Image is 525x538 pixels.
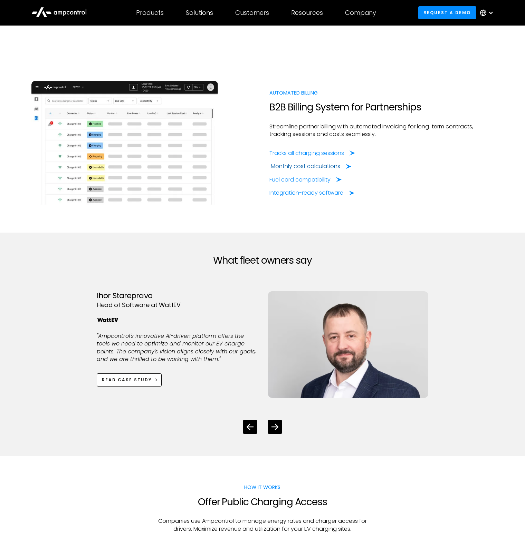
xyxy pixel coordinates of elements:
[136,9,164,17] div: Products
[86,255,439,266] h2: What fleet owners say
[269,176,331,184] div: Fuel card compatibility
[269,149,344,157] div: Tracks all charging sessions
[269,176,342,184] a: Fuel card compatibility
[271,163,340,170] div: Monthly cost calculations
[151,517,375,533] p: Companies use Ampcontrol to manage energy rates and charger access for drivers. Maximize revenue ...
[269,101,494,113] h2: B2B Billing System for Partnerships
[345,9,376,17] div: Company
[269,149,355,157] a: Tracks all charging sessions
[186,9,213,17] div: Solutions
[418,6,476,19] a: Request a demo
[268,420,282,434] div: Next slide
[269,89,494,97] div: AUTOMATED BILLING
[97,280,428,409] div: 2 / 4
[243,420,257,434] div: Previous slide
[97,291,257,300] div: Ihor Starepravo
[269,189,354,197] a: Integration-ready software
[97,332,257,363] p: "Ampcontrol's innovative AI-driven platform offers the tools we need to optimize and monitor our ...
[235,9,269,17] div: Customers
[151,496,375,508] h2: Offer Public Charging Access
[97,373,162,386] a: Read Case Study
[31,81,218,205] img: Dashboard for ev charging station
[291,9,323,17] div: Resources
[151,483,375,491] div: HOW IT WORKS
[97,300,257,310] div: Head of Software at WattEV
[271,163,351,170] a: Monthly cost calculations
[102,377,152,383] div: Read Case Study
[269,123,494,138] p: Streamline partner billing with automated invoicing for long-term contracts, tracking sessions an...
[269,189,343,197] div: Integration-ready software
